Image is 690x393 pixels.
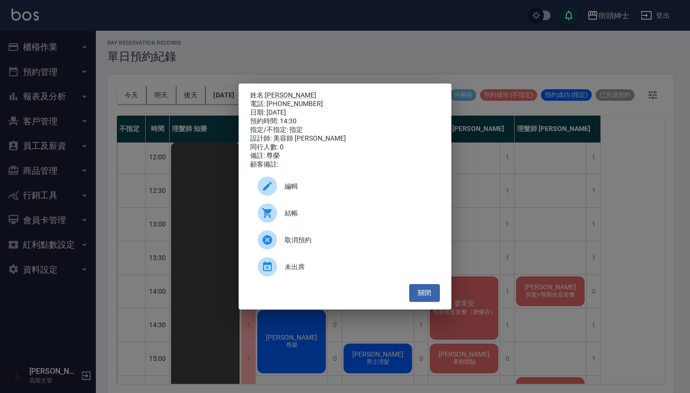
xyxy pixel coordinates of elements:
[250,226,440,253] div: 取消預約
[250,91,440,100] p: 姓名:
[250,100,440,108] div: 電話: [PHONE_NUMBER]
[250,143,440,152] div: 同行人數: 0
[250,134,440,143] div: 設計師: 美容師 [PERSON_NAME]
[285,262,432,272] span: 未出席
[250,117,440,126] div: 預約時間: 14:30
[250,173,440,200] div: 編輯
[285,208,432,218] span: 結帳
[250,160,440,169] div: 顧客備註:
[250,126,440,134] div: 指定/不指定: 指定
[250,253,440,280] div: 未出席
[250,200,440,226] a: 結帳
[265,91,316,99] a: [PERSON_NAME]
[409,284,440,302] button: 關閉
[250,152,440,160] div: 備註: 尊榮
[285,235,432,245] span: 取消預約
[250,108,440,117] div: 日期: [DATE]
[285,181,432,191] span: 編輯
